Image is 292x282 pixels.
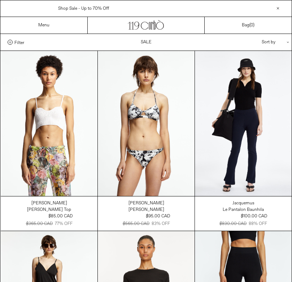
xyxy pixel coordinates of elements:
a: [PERSON_NAME] [128,207,164,213]
div: $100.00 CAD [241,213,267,220]
div: [PERSON_NAME] Top [27,207,71,213]
div: 77% OFF [55,221,73,227]
a: Le Pantalon Baunhila [223,207,264,213]
a: [PERSON_NAME] Top [27,207,71,213]
img: Dries Van Noten Gwen Bikini [98,51,195,196]
span: ) [250,22,254,28]
div: $95.00 CAD [146,213,170,220]
div: 88% OFF [249,221,267,227]
img: Dries Van Noten Tiffany Top [1,51,97,196]
div: $830.00 CAD [219,221,247,227]
span: Filter [14,40,24,45]
div: Sort by [219,34,284,51]
div: $85.00 CAD [48,213,73,220]
a: Menu [38,22,49,28]
div: $365.00 CAD [26,221,53,227]
a: Jacquemus [232,200,254,207]
div: 83% OFF [152,221,170,227]
a: [PERSON_NAME] [31,200,67,207]
div: Le Pantalon Baunhila [223,207,264,213]
a: [PERSON_NAME] [128,200,164,207]
div: [PERSON_NAME] [128,207,164,213]
span: 0 [250,22,253,28]
div: $565.00 CAD [123,221,149,227]
img: Jacquemus Le Pantalon Baunhila [195,51,292,196]
a: Bag() [242,22,254,29]
a: Shop Sale - Up to 70% Off [58,6,109,12]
